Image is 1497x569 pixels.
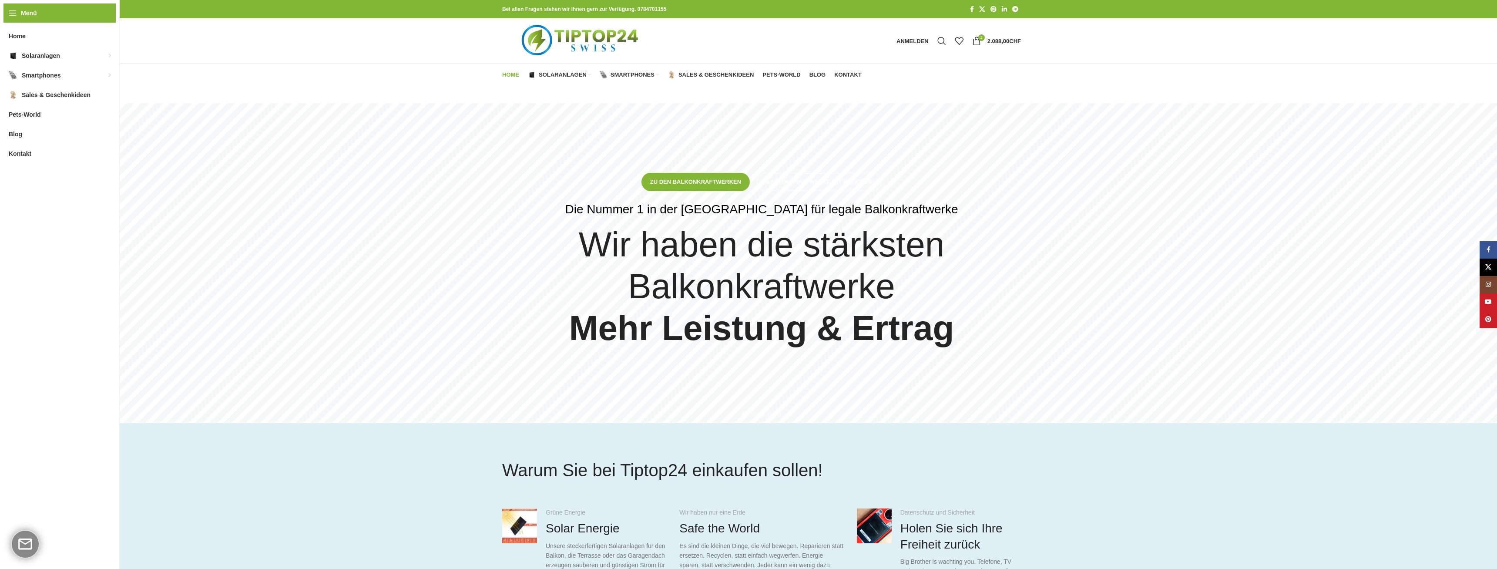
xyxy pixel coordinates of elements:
[809,66,826,84] a: Blog
[988,3,999,15] a: Pinterest Social Link
[1480,311,1497,328] a: Pinterest Social Link
[539,71,587,78] span: Solaranlagen
[546,521,666,536] h4: Solar Energie
[679,508,843,516] div: Wir haben nur eine Erde
[1009,38,1021,44] span: CHF
[967,3,977,15] a: Facebook Social Link
[502,66,519,84] a: Home
[650,178,741,185] span: Zu den Balkonkraftwerken
[834,71,862,78] span: Kontakt
[502,37,660,44] a: Logo der Website
[9,107,41,122] span: Pets-World
[9,28,26,44] span: Home
[502,224,1021,349] h4: Wir haben die stärksten Balkonkraftwerke
[528,66,591,84] a: Solaranlagen
[9,51,17,60] img: Solaranlagen
[26,103,1497,423] div: 1 / 5
[502,6,666,12] strong: Bei allen Fragen stehen wir Ihnen gern zur Verfügung. 0784701155
[502,18,660,64] img: Tiptop24 Nachhaltige & Faire Produkte
[569,309,954,347] strong: Mehr Leistung & Ertrag
[1475,253,1497,274] div: Next slide
[759,412,764,417] li: Go to slide 3
[9,146,31,162] span: Kontakt
[900,508,1021,516] div: Datenschutz und Sicherheit
[933,32,950,50] a: Suche
[968,32,1025,50] a: 2 2.088,00CHF
[999,3,1010,15] a: LinkedIn Social Link
[892,32,933,50] a: Anmelden
[896,38,929,44] span: Anmelden
[679,521,843,536] h4: Safe the World
[9,126,22,142] span: Blog
[9,91,17,99] img: Sales & Geschenkideen
[546,508,666,516] div: Grüne Energie
[498,66,866,84] div: Hauptnavigation
[678,71,754,78] span: Sales & Geschenkideen
[762,66,800,84] a: Pets-World
[1480,276,1497,293] a: Instagram Social Link
[565,200,958,219] div: Die Nummer 1 in der [GEOGRAPHIC_DATA] für legale Balkonkraftwerke
[834,66,862,84] a: Kontakt
[641,173,750,191] a: Zu den Balkonkraftwerken
[21,8,37,18] span: Menü
[1480,259,1497,276] a: X Social Link
[756,173,882,191] a: Balkonkraftwerke mit Speicher
[742,412,746,417] li: Go to slide 1
[768,412,772,417] li: Go to slide 4
[600,71,608,79] img: Smartphones
[528,71,536,79] img: Solaranlagen
[22,67,60,83] span: Smartphones
[762,71,800,78] span: Pets-World
[766,178,872,185] span: Balkonkraftwerke mit Speicher
[987,38,1021,44] bdi: 2.088,00
[950,32,968,50] div: Meine Wunschliste
[9,71,17,80] img: Smartphones
[1480,241,1497,259] a: Facebook Social Link
[668,66,754,84] a: Sales & Geschenkideen
[751,412,755,417] li: Go to slide 2
[502,458,823,482] h4: Warum Sie bei Tiptop24 einkaufen sollen!
[1010,3,1021,15] a: Telegram Social Link
[777,412,781,417] li: Go to slide 5
[978,34,985,41] span: 2
[502,71,519,78] span: Home
[22,87,91,103] span: Sales & Geschenkideen
[977,3,988,15] a: X Social Link
[809,71,826,78] span: Blog
[22,48,60,64] span: Solaranlagen
[900,521,1021,552] h4: Holen Sie sich Ihre Freiheit zurück
[1480,293,1497,311] a: YouTube Social Link
[668,71,675,79] img: Sales & Geschenkideen
[611,71,655,78] span: Smartphones
[600,66,659,84] a: Smartphones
